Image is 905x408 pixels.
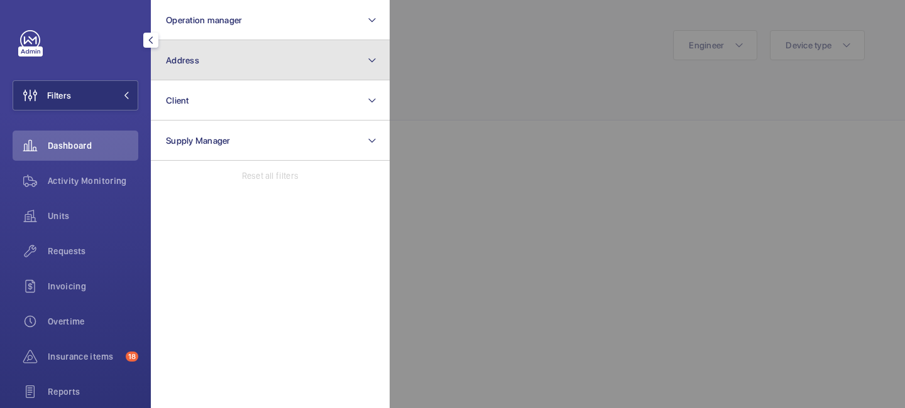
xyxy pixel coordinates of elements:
[48,174,138,187] span: Activity Monitoring
[48,245,138,257] span: Requests
[48,350,121,363] span: Insurance items
[126,352,138,362] span: 18
[48,280,138,293] span: Invoicing
[47,89,71,102] span: Filters
[13,80,138,110] button: Filters
[48,315,138,328] span: Overtime
[48,385,138,398] span: Reports
[48,139,138,152] span: Dashboard
[48,210,138,222] span: Units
